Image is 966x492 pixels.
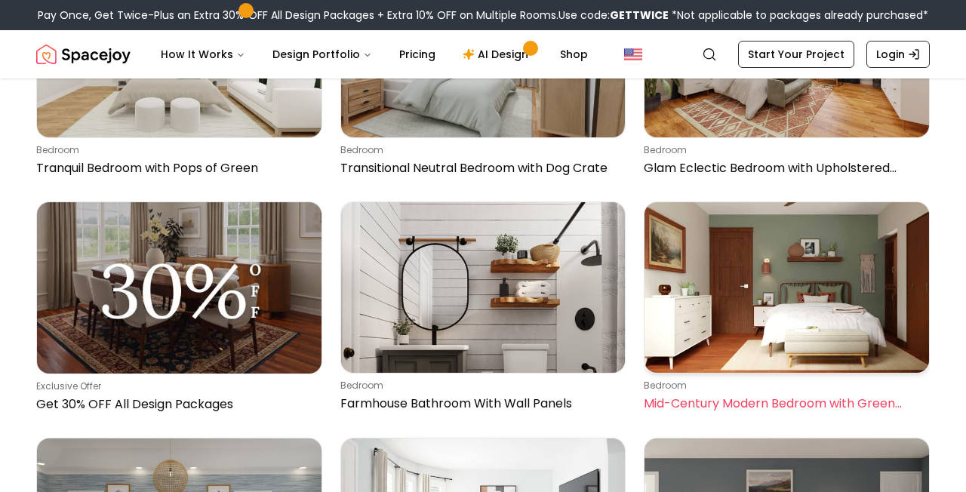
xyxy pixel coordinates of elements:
[37,202,321,374] img: Get 30% OFF All Design Packages
[341,202,626,373] img: Farmhouse Bathroom With Wall Panels
[38,8,928,23] div: Pay Once, Get Twice-Plus an Extra 30% OFF All Design Packages + Extra 10% OFF on Multiple Rooms.
[340,201,626,420] a: Farmhouse Bathroom With Wall PanelsbedroomFarmhouse Bathroom With Wall Panels
[558,8,669,23] span: Use code:
[548,39,600,69] a: Shop
[36,201,322,420] a: Get 30% OFF All Design PackagesExclusive OfferGet 30% OFF All Design Packages
[451,39,545,69] a: AI Design
[36,39,131,69] img: Spacejoy Logo
[644,395,924,413] p: Mid-Century Modern Bedroom with Green Accent Wall
[340,159,620,177] p: Transitional Neutral Bedroom with Dog Crate
[36,30,930,78] nav: Global
[340,380,620,392] p: bedroom
[340,395,620,413] p: Farmhouse Bathroom With Wall Panels
[644,144,924,156] p: bedroom
[644,380,924,392] p: bedroom
[149,39,257,69] button: How It Works
[149,39,600,69] nav: Main
[644,159,924,177] p: Glam Eclectic Bedroom with Upholstered Bench
[387,39,448,69] a: Pricing
[644,201,930,420] a: Mid-Century Modern Bedroom with Green Accent WallbedroomMid-Century Modern Bedroom with Green Acc...
[36,144,316,156] p: bedroom
[669,8,928,23] span: *Not applicable to packages already purchased*
[36,39,131,69] a: Spacejoy
[610,8,669,23] b: GETTWICE
[866,41,930,68] a: Login
[738,41,854,68] a: Start Your Project
[260,39,384,69] button: Design Portfolio
[645,202,929,373] img: Mid-Century Modern Bedroom with Green Accent Wall
[36,395,316,414] p: Get 30% OFF All Design Packages
[36,159,316,177] p: Tranquil Bedroom with Pops of Green
[340,144,620,156] p: bedroom
[36,380,316,392] p: Exclusive Offer
[624,45,642,63] img: United States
